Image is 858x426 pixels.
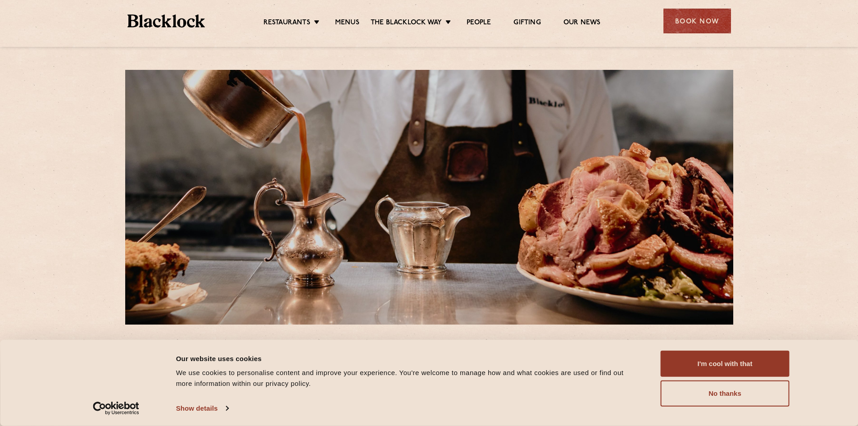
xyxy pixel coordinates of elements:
[176,402,228,415] a: Show details
[127,14,205,27] img: BL_Textured_Logo-footer-cropped.svg
[661,351,790,377] button: I'm cool with that
[467,18,491,28] a: People
[263,18,310,28] a: Restaurants
[663,9,731,33] div: Book Now
[176,353,640,364] div: Our website uses cookies
[661,380,790,407] button: No thanks
[371,18,442,28] a: The Blacklock Way
[563,18,601,28] a: Our News
[77,402,155,415] a: Usercentrics Cookiebot - opens in a new window
[513,18,540,28] a: Gifting
[335,18,359,28] a: Menus
[176,367,640,389] div: We use cookies to personalise content and improve your experience. You're welcome to manage how a...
